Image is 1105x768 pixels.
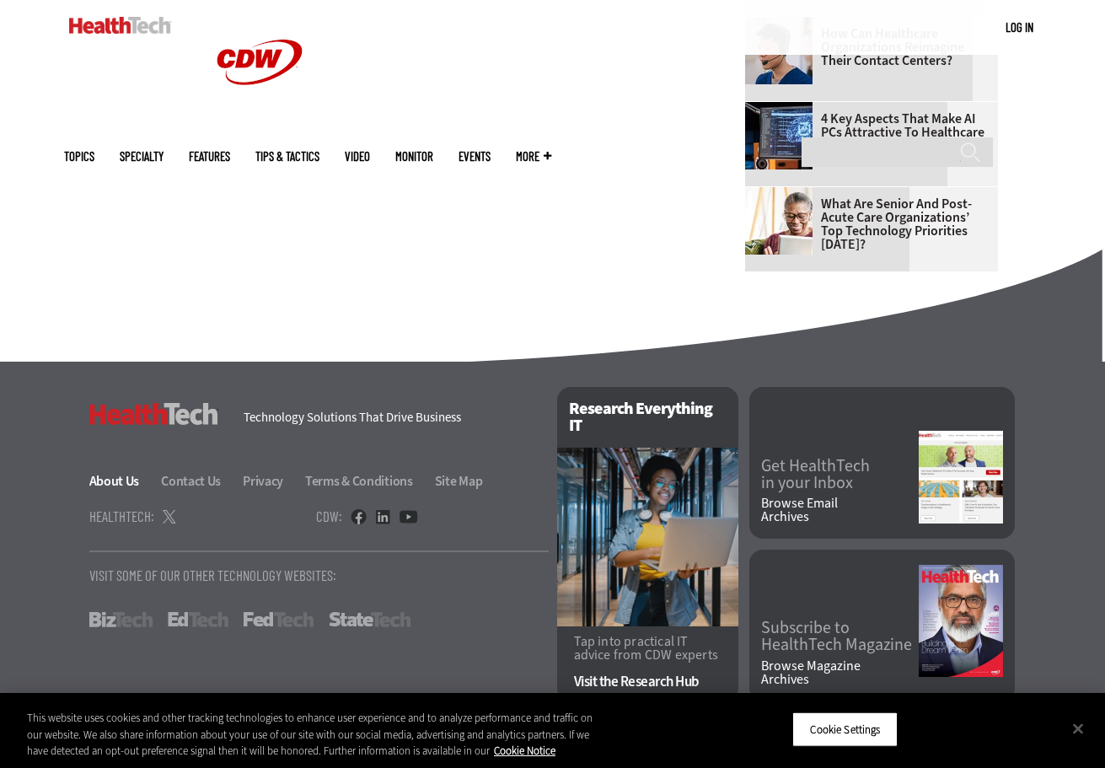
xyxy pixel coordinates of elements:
[745,197,988,251] a: What Are Senior and Post-Acute Care Organizations’ Top Technology Priorities [DATE]?
[494,744,555,758] a: More information about your privacy
[161,472,240,490] a: Contact Us
[329,612,410,627] a: StateTech
[792,712,898,747] button: Cookie Settings
[244,411,536,424] h4: Technology Solutions That Drive Business
[574,674,721,689] a: Visit the Research Hub
[745,102,813,169] img: Desktop monitor with brain AI concept
[120,150,164,163] span: Specialty
[516,150,551,163] span: More
[1006,19,1033,36] div: User menu
[305,472,432,490] a: Terms & Conditions
[316,509,342,524] h4: CDW:
[435,472,483,490] a: Site Map
[745,187,821,201] a: Older person using tablet
[243,472,303,490] a: Privacy
[89,403,218,425] h3: HealthTech
[244,612,314,627] a: FedTech
[761,620,919,653] a: Subscribe toHealthTech Magazine
[919,565,1003,677] img: Fall 2025 Cover
[761,458,919,491] a: Get HealthTechin your Inbox
[574,635,721,662] p: Tap into practical IT advice from CDW experts
[196,111,323,129] a: CDW
[89,568,549,583] p: Visit Some Of Our Other Technology Websites:
[557,387,738,448] h2: Research Everything IT
[89,612,153,627] a: BizTech
[168,612,228,627] a: EdTech
[189,150,230,163] a: Features
[761,659,919,686] a: Browse MagazineArchives
[89,472,159,490] a: About Us
[459,150,491,163] a: Events
[69,17,171,34] img: Home
[345,150,370,163] a: Video
[1006,19,1033,35] a: Log in
[395,150,433,163] a: MonITor
[255,150,319,163] a: Tips & Tactics
[64,150,94,163] span: Topics
[761,497,919,524] a: Browse EmailArchives
[1059,710,1097,747] button: Close
[745,187,813,255] img: Older person using tablet
[89,509,154,524] h4: HealthTech:
[919,431,1003,524] img: newsletter screenshot
[27,710,608,760] div: This website uses cookies and other tracking technologies to enhance user experience and to analy...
